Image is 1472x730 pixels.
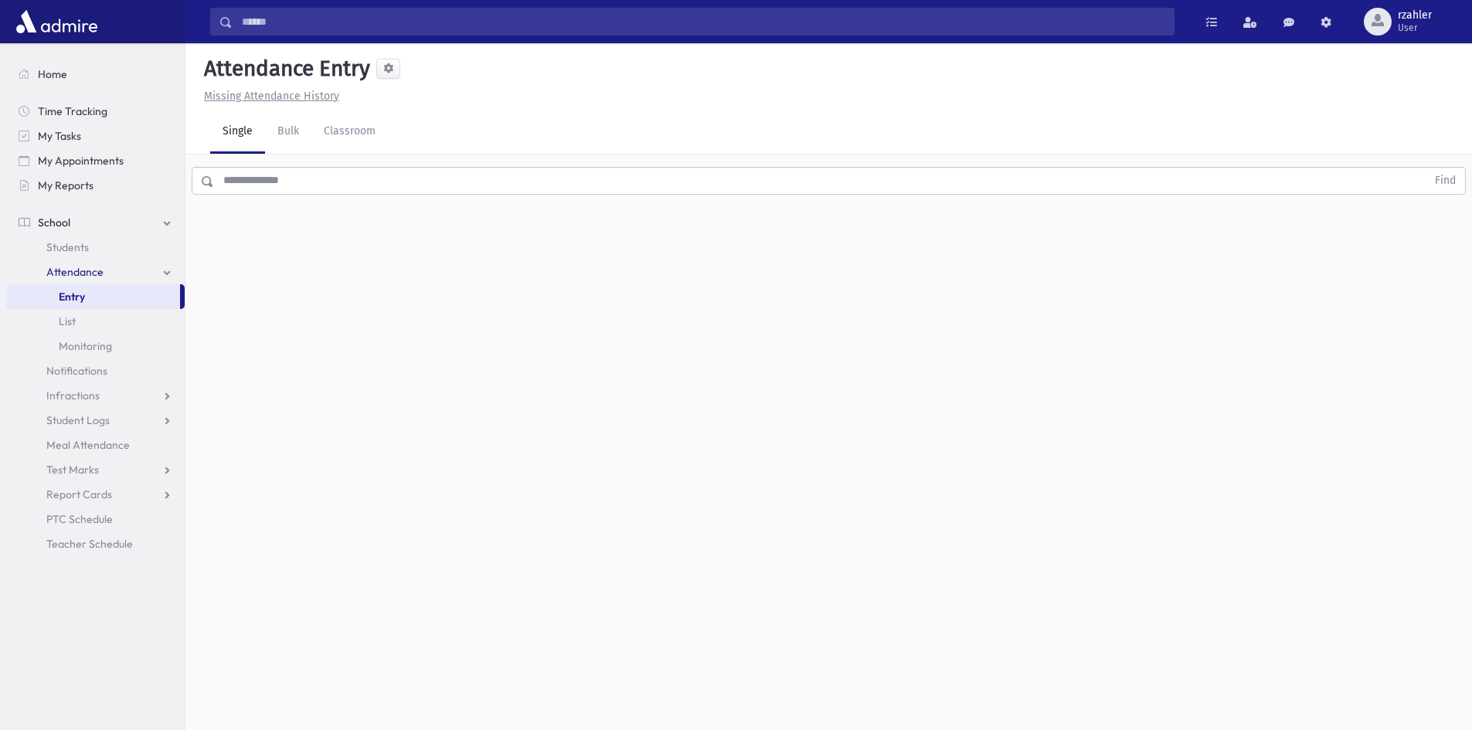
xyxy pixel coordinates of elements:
span: Teacher Schedule [46,537,133,551]
img: AdmirePro [12,6,101,37]
a: My Reports [6,173,185,198]
a: Infractions [6,383,185,408]
a: List [6,309,185,334]
span: PTC Schedule [46,512,113,526]
span: School [38,216,70,229]
a: My Appointments [6,148,185,173]
button: Find [1426,168,1465,194]
span: Notifications [46,364,107,378]
span: List [59,314,76,328]
a: Missing Attendance History [198,90,339,103]
span: Meal Attendance [46,438,130,452]
span: Students [46,240,89,254]
a: Report Cards [6,482,185,507]
a: Teacher Schedule [6,531,185,556]
a: Home [6,62,185,87]
a: Classroom [311,110,388,154]
span: Attendance [46,265,104,279]
a: Test Marks [6,457,185,482]
a: Monitoring [6,334,185,358]
a: Entry [6,284,180,309]
a: Time Tracking [6,99,185,124]
a: Single [210,110,265,154]
a: Bulk [265,110,311,154]
span: Report Cards [46,487,112,501]
span: User [1398,22,1432,34]
span: My Tasks [38,129,81,143]
a: School [6,210,185,235]
u: Missing Attendance History [204,90,339,103]
a: Attendance [6,260,185,284]
h5: Attendance Entry [198,56,370,82]
span: Infractions [46,389,100,402]
span: My Appointments [38,154,124,168]
span: rzahler [1398,9,1432,22]
a: PTC Schedule [6,507,185,531]
a: My Tasks [6,124,185,148]
a: Students [6,235,185,260]
span: Time Tracking [38,104,107,118]
span: Home [38,67,67,81]
a: Student Logs [6,408,185,433]
span: My Reports [38,178,93,192]
span: Test Marks [46,463,99,477]
span: Monitoring [59,339,112,353]
span: Student Logs [46,413,110,427]
a: Notifications [6,358,185,383]
span: Entry [59,290,85,304]
input: Search [233,8,1174,36]
a: Meal Attendance [6,433,185,457]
